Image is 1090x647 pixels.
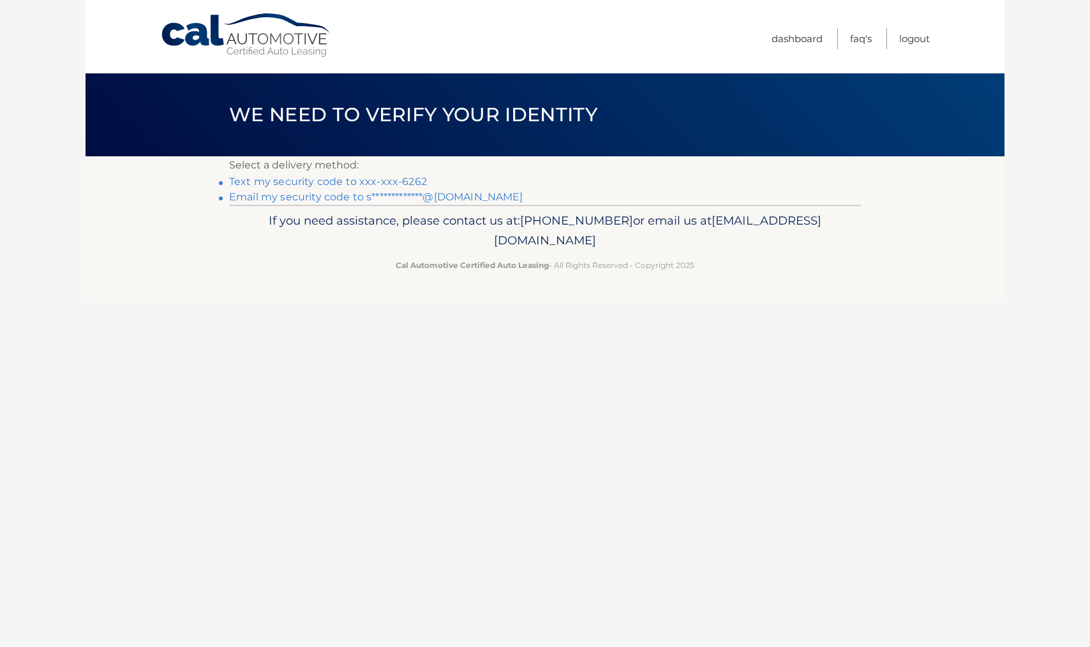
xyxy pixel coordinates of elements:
[237,211,853,251] p: If you need assistance, please contact us at: or email us at
[772,28,823,49] a: Dashboard
[850,28,872,49] a: FAQ's
[160,13,332,58] a: Cal Automotive
[899,28,930,49] a: Logout
[229,175,427,188] a: Text my security code to xxx-xxx-6262
[237,258,853,272] p: - All Rights Reserved - Copyright 2025
[396,260,549,270] strong: Cal Automotive Certified Auto Leasing
[520,213,633,228] span: [PHONE_NUMBER]
[229,156,861,174] p: Select a delivery method:
[229,103,597,126] span: We need to verify your identity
